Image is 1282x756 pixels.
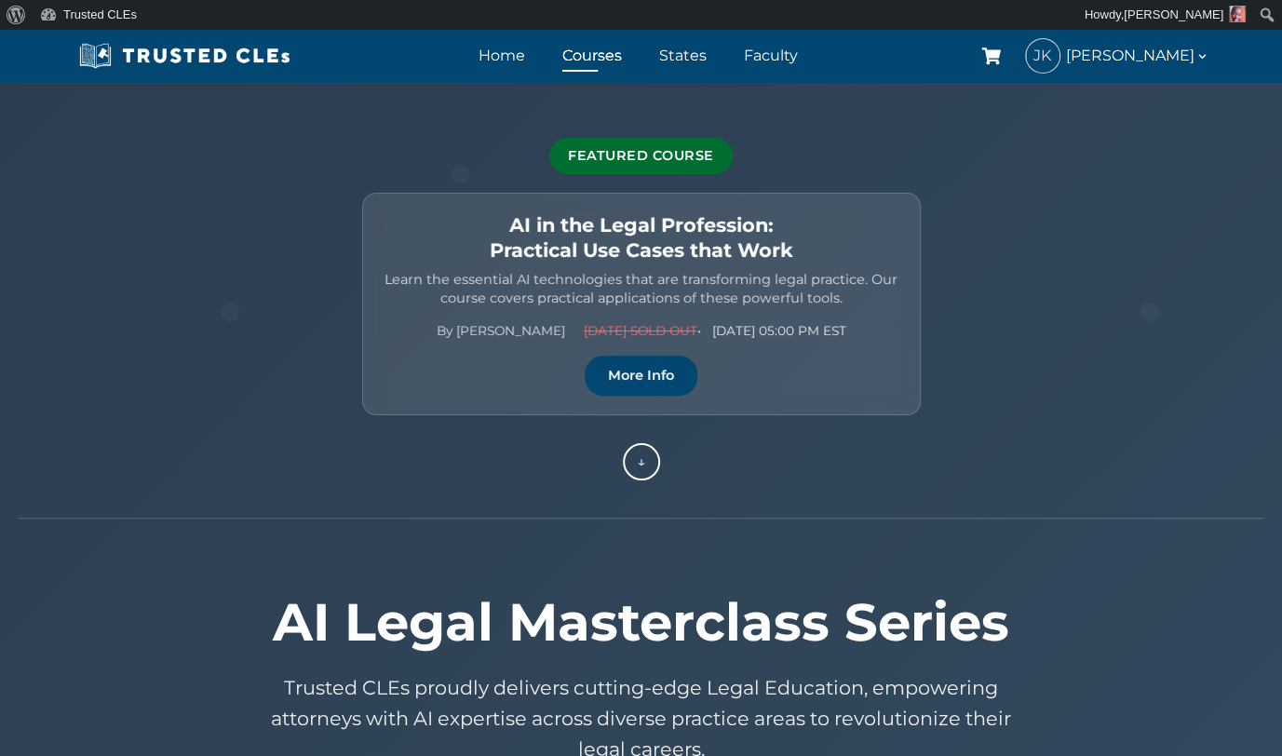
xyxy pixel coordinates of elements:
[382,212,901,263] h2: AI in the Legal Profession: Practical Use Cases that Work
[637,450,646,474] span: ↓
[437,323,565,338] a: By [PERSON_NAME]
[549,138,733,174] div: Featured Course
[584,323,697,338] span: [DATE] SOLD OUT
[558,42,627,69] a: Courses
[1124,7,1223,21] span: [PERSON_NAME]
[584,321,846,342] span: • [DATE] 05:00 PM EST
[1066,44,1209,68] span: [PERSON_NAME]
[739,42,803,69] a: Faculty
[474,42,530,69] a: Home
[74,42,296,70] img: Trusted CLEs
[83,591,1200,654] h1: AI Legal Masterclass Series
[382,270,901,307] p: Learn the essential AI technologies that are transforming legal practice. Our course covers pract...
[654,42,711,69] a: States
[585,356,697,396] a: More Info
[1026,39,1059,73] span: JK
